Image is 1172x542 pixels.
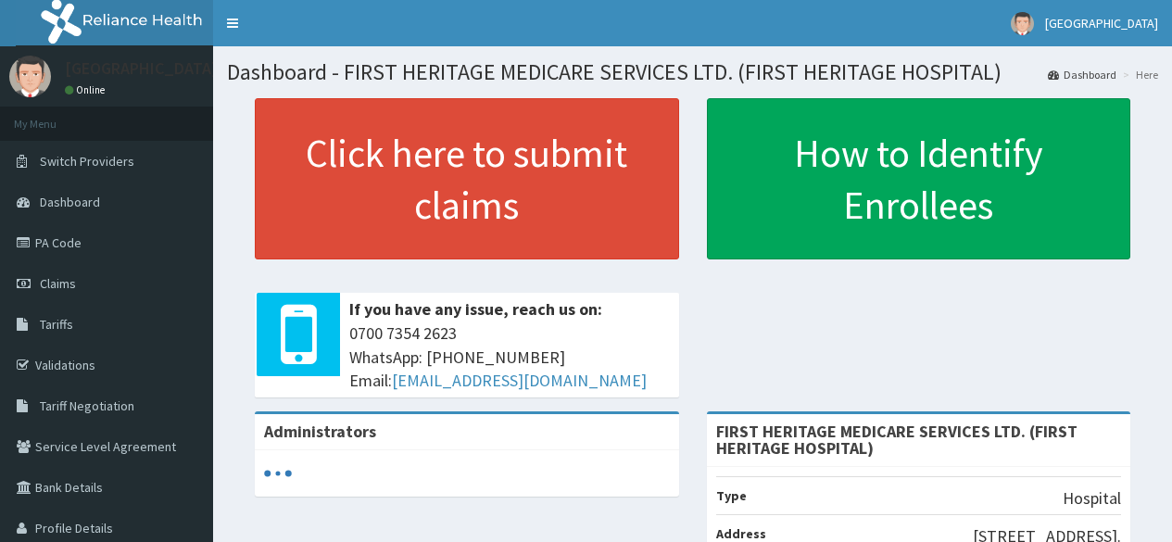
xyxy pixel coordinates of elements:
[716,421,1077,459] strong: FIRST HERITAGE MEDICARE SERVICES LTD. (FIRST HERITAGE HOSPITAL)
[707,98,1131,259] a: How to Identify Enrollees
[264,421,376,442] b: Administrators
[40,194,100,210] span: Dashboard
[40,316,73,333] span: Tariffs
[65,60,218,77] p: [GEOGRAPHIC_DATA]
[392,370,647,391] a: [EMAIL_ADDRESS][DOMAIN_NAME]
[1048,67,1116,82] a: Dashboard
[65,83,109,96] a: Online
[1118,67,1158,82] li: Here
[40,397,134,414] span: Tariff Negotiation
[349,298,602,320] b: If you have any issue, reach us on:
[9,56,51,97] img: User Image
[255,98,679,259] a: Click here to submit claims
[1063,486,1121,510] p: Hospital
[264,460,292,487] svg: audio-loading
[1011,12,1034,35] img: User Image
[716,525,766,542] b: Address
[40,275,76,292] span: Claims
[349,321,670,393] span: 0700 7354 2623 WhatsApp: [PHONE_NUMBER] Email:
[40,153,134,170] span: Switch Providers
[1045,15,1158,32] span: [GEOGRAPHIC_DATA]
[227,60,1158,84] h1: Dashboard - FIRST HERITAGE MEDICARE SERVICES LTD. (FIRST HERITAGE HOSPITAL)
[716,487,747,504] b: Type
